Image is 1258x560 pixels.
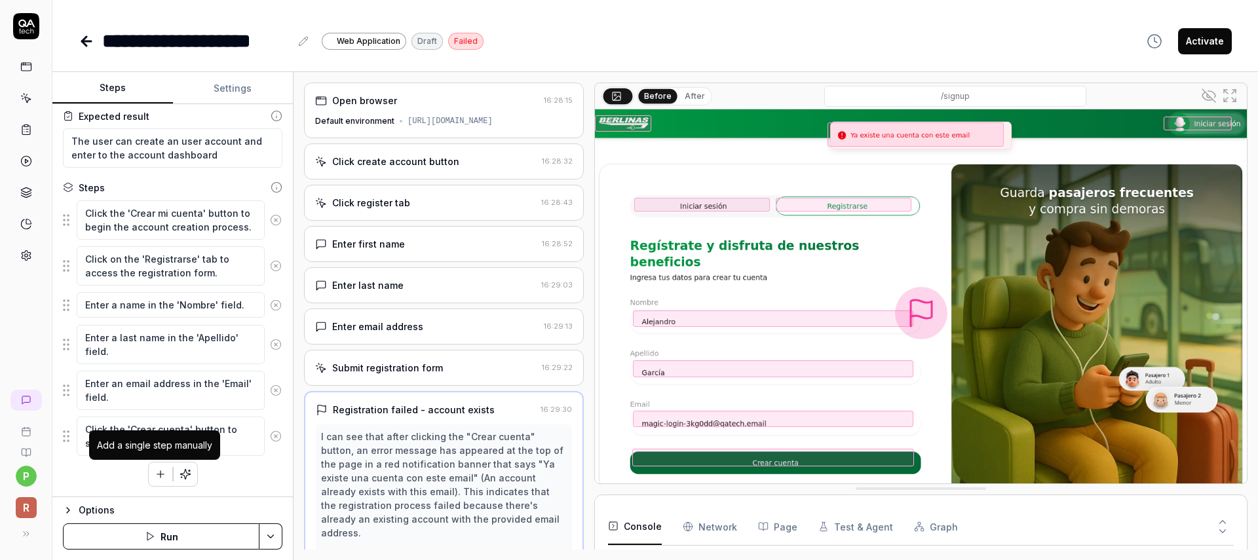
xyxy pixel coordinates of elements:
div: Enter last name [332,278,404,292]
div: Default environment [315,115,394,127]
button: R [5,487,47,521]
button: Console [608,508,662,545]
button: Network [683,508,737,545]
a: Web Application [322,32,406,50]
div: Failed [448,33,484,50]
div: Click register tab [332,196,410,210]
button: Before [639,88,677,103]
button: Graph [914,508,958,545]
div: Options [79,502,282,518]
div: [URL][DOMAIN_NAME] [408,115,493,127]
button: Open in full screen [1219,85,1240,106]
button: Options [63,502,282,518]
button: Remove step [265,377,287,403]
div: Suggestions [63,324,282,365]
button: Settings [173,73,294,104]
div: Suggestions [63,416,282,457]
div: Enter email address [332,320,423,333]
a: New conversation [10,390,42,411]
div: Steps [79,181,105,195]
div: Open browser [332,94,397,107]
div: Registration failed - account exists [333,403,495,417]
span: Web Application [337,35,400,47]
button: Activate [1178,28,1232,54]
time: 16:29:13 [544,322,573,331]
div: Expected result [79,109,149,123]
a: Book a call with us [5,416,47,437]
img: Screenshot [595,109,1247,517]
a: Documentation [5,437,47,458]
button: Show all interative elements [1198,85,1219,106]
button: Remove step [265,207,287,233]
div: Suggestions [63,200,282,240]
div: Suggestions [63,291,282,319]
button: After [679,89,710,103]
time: 16:28:15 [544,96,573,105]
button: p [16,466,37,487]
button: Steps [52,73,173,104]
div: Suggestions [63,370,282,411]
div: Enter first name [332,237,405,251]
span: R [16,497,37,518]
button: Remove step [265,423,287,449]
div: Submit registration form [332,361,443,375]
button: Remove step [265,253,287,279]
time: 16:29:03 [541,280,573,289]
button: Test & Agent [818,508,893,545]
button: Page [758,508,797,545]
time: 16:28:52 [542,239,573,248]
time: 16:28:43 [541,198,573,207]
button: Remove step [265,331,287,358]
button: Remove step [265,292,287,318]
time: 16:28:32 [542,157,573,166]
div: Suggestions [63,246,282,286]
button: Run [63,523,259,550]
time: 16:29:22 [542,363,573,372]
div: Draft [411,33,443,50]
time: 16:29:30 [541,405,572,414]
button: View version history [1139,28,1170,54]
div: Click create account button [332,155,459,168]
